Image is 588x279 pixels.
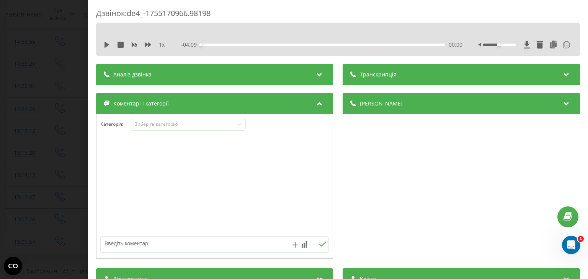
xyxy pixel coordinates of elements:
h4: Категорія : [100,122,131,127]
span: 1 x [159,41,165,49]
span: 00:00 [449,41,462,49]
span: - 04:09 [181,41,201,49]
span: 1 [578,236,584,242]
span: [PERSON_NAME] [360,100,403,107]
div: Accessibility label [199,43,203,46]
div: Дзвінок : de4_-1755170966.98198 [96,8,580,23]
div: Виберіть категорію [134,121,230,127]
span: Транскрипція [360,71,397,78]
div: Accessibility label [497,43,500,46]
span: Коментарі і категорії [113,100,169,107]
button: Open CMP widget [4,257,22,275]
span: Аналіз дзвінка [113,71,152,78]
iframe: Intercom live chat [562,236,580,254]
